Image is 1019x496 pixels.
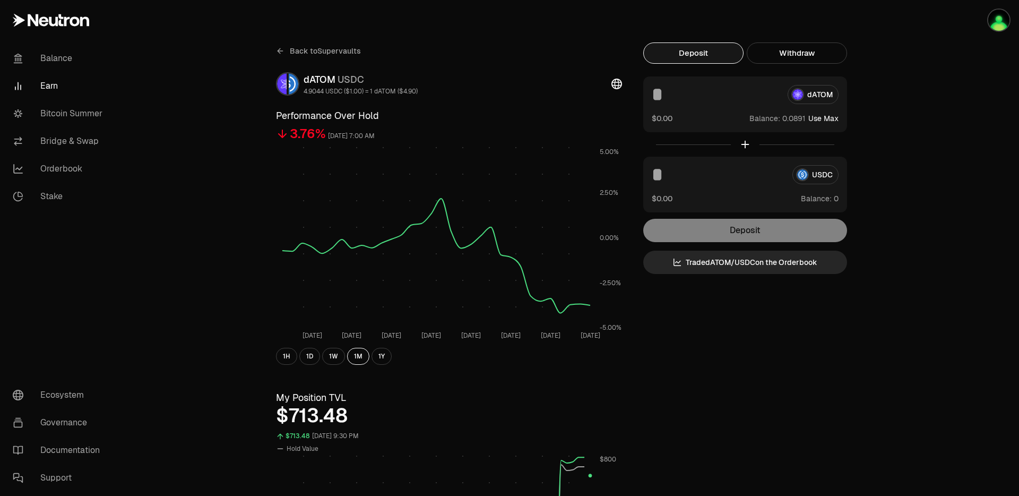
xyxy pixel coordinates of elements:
div: $713.48 [286,430,310,442]
h3: My Position TVL [276,390,622,405]
tspan: 5.00% [600,148,619,156]
img: Ted [988,10,1009,31]
a: Orderbook [4,155,115,183]
a: Bridge & Swap [4,127,115,155]
div: dATOM [304,72,418,87]
tspan: 0.00% [600,234,619,242]
tspan: [DATE] [421,331,441,340]
span: Back to Supervaults [290,46,361,56]
tspan: [DATE] [461,331,481,340]
a: Bitcoin Summer [4,100,115,127]
tspan: 2.50% [600,189,618,197]
span: Balance: [749,113,780,124]
button: 1Y [372,348,392,365]
img: USDC Logo [289,73,298,95]
a: Support [4,464,115,492]
a: Back toSupervaults [276,42,361,59]
a: TradedATOM/USDCon the Orderbook [643,251,847,274]
div: $713.48 [276,405,622,426]
tspan: -5.00% [600,323,621,332]
img: dATOM Logo [277,73,287,95]
div: [DATE] 9:30 PM [312,430,359,442]
tspan: [DATE] [541,331,560,340]
tspan: [DATE] [342,331,361,340]
a: Ecosystem [4,381,115,409]
tspan: -2.50% [600,279,621,287]
tspan: [DATE] [501,331,521,340]
button: Use Max [808,113,839,124]
span: Hold Value [287,444,318,453]
button: Withdraw [747,42,847,64]
button: $0.00 [652,193,672,204]
a: Documentation [4,437,115,464]
div: [DATE] 7:00 AM [328,130,375,142]
button: 1W [322,348,345,365]
span: Balance: [801,193,832,204]
tspan: $800 [600,455,616,464]
h3: Performance Over Hold [276,108,622,123]
button: 1M [347,348,369,365]
button: Deposit [643,42,744,64]
a: Governance [4,409,115,437]
tspan: [DATE] [581,331,600,340]
button: $0.00 [652,113,672,124]
a: Balance [4,45,115,72]
tspan: [DATE] [303,331,322,340]
div: 3.76% [290,125,326,142]
button: 1H [276,348,297,365]
a: Earn [4,72,115,100]
a: Stake [4,183,115,210]
div: 4.9044 USDC ($1.00) = 1 dATOM ($4.90) [304,87,418,96]
tspan: [DATE] [382,331,401,340]
span: USDC [338,73,364,85]
button: 1D [299,348,320,365]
